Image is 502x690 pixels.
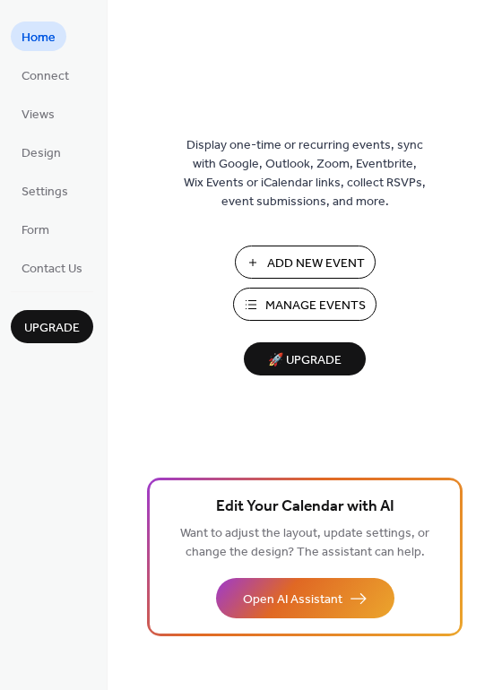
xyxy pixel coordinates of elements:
[11,60,80,90] a: Connect
[22,106,55,125] span: Views
[11,137,72,167] a: Design
[184,136,426,211] span: Display one-time or recurring events, sync with Google, Outlook, Zoom, Eventbrite, Wix Events or ...
[267,254,365,273] span: Add New Event
[22,29,56,47] span: Home
[11,253,93,282] a: Contact Us
[11,176,79,205] a: Settings
[11,214,60,244] a: Form
[235,246,376,279] button: Add New Event
[244,342,366,375] button: 🚀 Upgrade
[233,288,376,321] button: Manage Events
[216,578,394,618] button: Open AI Assistant
[11,310,93,343] button: Upgrade
[22,260,82,279] span: Contact Us
[255,349,355,373] span: 🚀 Upgrade
[22,221,49,240] span: Form
[11,99,65,128] a: Views
[22,144,61,163] span: Design
[265,297,366,315] span: Manage Events
[22,67,69,86] span: Connect
[180,522,429,565] span: Want to adjust the layout, update settings, or change the design? The assistant can help.
[216,495,394,520] span: Edit Your Calendar with AI
[22,183,68,202] span: Settings
[24,319,80,338] span: Upgrade
[11,22,66,51] a: Home
[243,591,342,609] span: Open AI Assistant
